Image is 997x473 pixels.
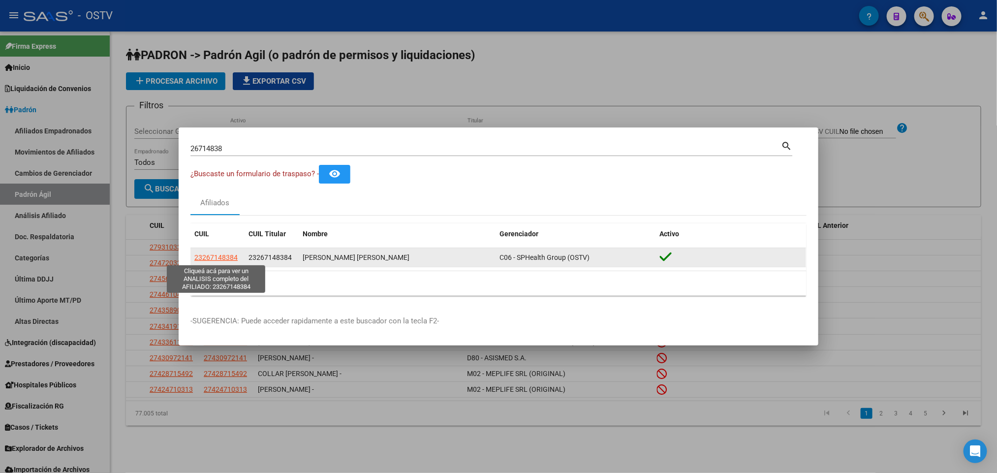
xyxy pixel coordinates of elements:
span: ¿Buscaste un formulario de traspaso? - [190,169,319,178]
datatable-header-cell: Nombre [299,223,496,245]
mat-icon: remove_red_eye [329,168,341,180]
span: CUIL Titular [249,230,286,238]
span: 23267148384 [249,253,292,261]
div: Afiliados [201,197,230,209]
span: C06 - SPHealth Group (OSTV) [499,253,590,261]
datatable-header-cell: CUIL [190,223,245,245]
datatable-header-cell: Activo [656,223,807,245]
span: 23267148384 [194,253,238,261]
span: Activo [660,230,680,238]
mat-icon: search [781,139,792,151]
div: [PERSON_NAME] [PERSON_NAME] [303,252,492,263]
span: CUIL [194,230,209,238]
span: Gerenciador [499,230,538,238]
div: 1 total [190,271,807,296]
datatable-header-cell: Gerenciador [496,223,656,245]
datatable-header-cell: CUIL Titular [245,223,299,245]
span: Nombre [303,230,328,238]
p: -SUGERENCIA: Puede acceder rapidamente a este buscador con la tecla F2- [190,315,807,327]
div: Open Intercom Messenger [964,440,987,463]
